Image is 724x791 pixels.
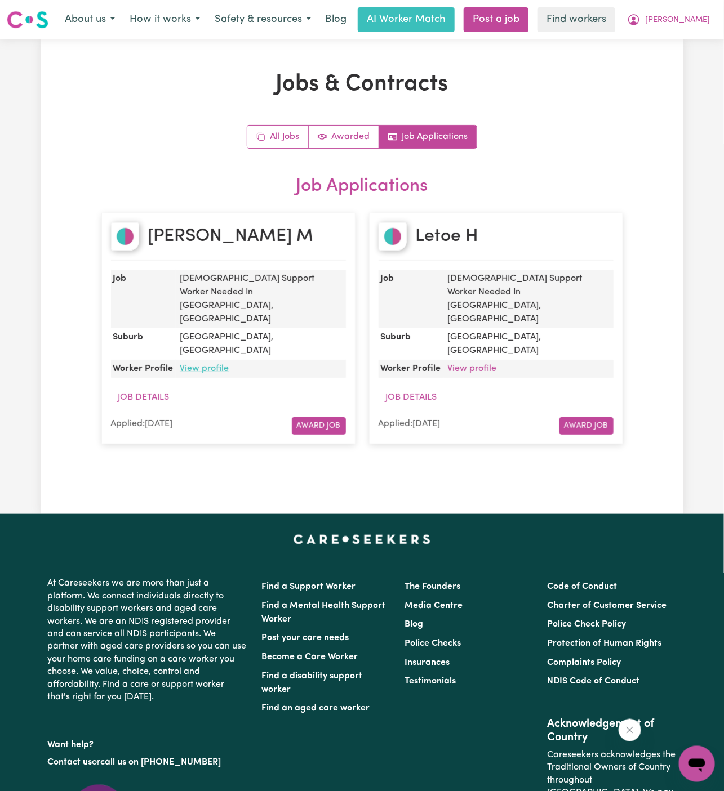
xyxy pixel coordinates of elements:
a: call us on [PHONE_NUMBER] [101,758,221,767]
iframe: Button to launch messaging window [679,746,715,782]
a: Find a Support Worker [262,582,356,591]
dd: [DEMOGRAPHIC_DATA] Support Worker Needed In [GEOGRAPHIC_DATA], [GEOGRAPHIC_DATA] [443,270,614,328]
a: Complaints Policy [547,658,621,667]
h2: Job Applications [101,176,623,197]
a: Insurances [405,658,450,667]
a: Contact us [48,758,92,767]
span: Need any help? [7,8,68,17]
a: Post a job [464,7,528,32]
a: View profile [448,364,497,373]
img: Caroline Mbete [111,222,139,251]
a: Find a Mental Health Support Worker [262,601,386,624]
button: Award Job [292,417,346,435]
a: Media Centre [405,601,463,610]
h1: Jobs & Contracts [101,71,623,98]
dt: Worker Profile [111,360,176,378]
img: Letoe [379,222,407,251]
span: [PERSON_NAME] [645,14,710,26]
a: View profile [180,364,229,373]
dd: [GEOGRAPHIC_DATA] , [GEOGRAPHIC_DATA] [443,328,614,360]
button: About us [57,8,122,32]
button: Job Details [379,387,445,408]
a: All jobs [247,126,309,148]
dt: Suburb [379,328,443,360]
dt: Suburb [111,328,176,360]
a: Find a disability support worker [262,672,363,694]
button: My Account [620,8,717,32]
button: Safety & resources [207,8,318,32]
p: At Careseekers we are more than just a platform. We connect individuals directly to disability su... [48,573,248,708]
a: Active jobs [309,126,379,148]
h2: [PERSON_NAME] M [148,226,314,247]
a: Post your care needs [262,633,349,642]
a: Blog [318,7,353,32]
a: Find workers [538,7,615,32]
p: or [48,752,248,774]
a: Protection of Human Rights [547,639,661,648]
dd: [GEOGRAPHIC_DATA] , [GEOGRAPHIC_DATA] [176,328,346,360]
a: The Founders [405,582,460,591]
dt: Worker Profile [379,360,443,378]
a: Job applications [379,126,477,148]
a: Police Checks [405,639,461,648]
button: How it works [122,8,207,32]
a: Careseekers logo [7,7,48,33]
p: Want help? [48,735,248,752]
h2: Letoe H [416,226,479,247]
button: Award Job [559,417,614,435]
a: Find an aged care worker [262,704,370,713]
a: Become a Care Worker [262,653,358,662]
iframe: Close message [619,719,641,741]
a: Police Check Policy [547,620,626,629]
a: Blog [405,620,423,629]
a: Careseekers home page [294,534,430,543]
dt: Job [379,270,443,328]
dt: Job [111,270,176,328]
h2: Acknowledgement of Country [547,718,676,745]
button: Job Details [111,387,177,408]
a: Charter of Customer Service [547,601,667,610]
a: AI Worker Match [358,7,455,32]
span: Applied: [DATE] [111,419,173,428]
a: NDIS Code of Conduct [547,677,639,686]
span: Applied: [DATE] [379,419,441,428]
img: Careseekers logo [7,10,48,30]
dd: [DEMOGRAPHIC_DATA] Support Worker Needed In [GEOGRAPHIC_DATA], [GEOGRAPHIC_DATA] [176,270,346,328]
a: Testimonials [405,677,456,686]
a: Code of Conduct [547,582,617,591]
